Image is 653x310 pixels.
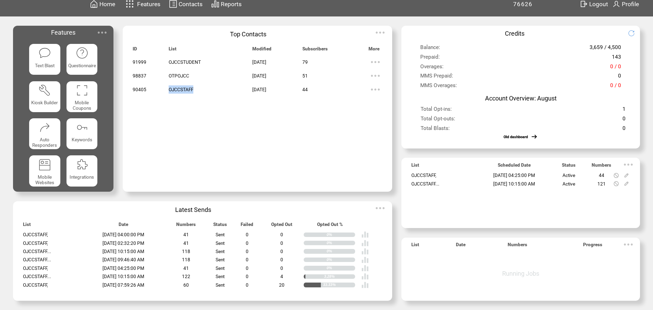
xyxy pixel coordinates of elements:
[361,248,369,255] img: poll%20-%20white.svg
[252,87,266,92] span: [DATE]
[246,257,249,262] span: 0
[361,281,369,289] img: poll%20-%20white.svg
[368,46,379,55] span: More
[421,116,455,126] span: Total Opt-outs:
[599,172,604,178] span: 44
[23,240,48,246] span: OJCCSTAFF,
[583,242,602,251] span: Progress
[102,249,144,254] span: [DATE] 10:15:00 AM
[612,54,621,64] span: 143
[216,282,225,288] span: Sent
[23,282,48,288] span: OJCCSTAFF,
[51,29,75,36] span: Features
[317,222,343,231] span: Opted Out %
[361,273,369,280] img: poll%20-%20white.svg
[279,282,285,288] span: 20
[76,84,88,97] img: coupons.svg
[361,231,369,238] img: poll%20-%20white.svg
[23,257,51,262] span: OJCCSTAFF...
[621,238,635,251] img: ellypsis.svg
[169,59,201,65] span: OJCCSTUDENT
[302,59,308,65] span: 79
[102,274,144,279] span: [DATE] 10:15:00 AM
[252,59,266,65] span: [DATE]
[252,73,266,79] span: [DATE]
[29,155,60,186] a: Mobile Websites
[421,125,450,135] span: Total Blasts:
[563,181,575,187] span: Active
[182,274,190,279] span: 122
[102,282,144,288] span: [DATE] 07:59:26 AM
[610,82,621,92] span: 0 / 0
[176,222,196,231] span: Numbers
[589,1,608,8] span: Logout
[327,266,355,271] div: 0%
[102,232,144,237] span: [DATE] 04:00:00 PM
[614,173,619,178] img: notallowed.svg
[216,249,225,254] span: Sent
[420,82,457,92] span: MMS Overages:
[29,118,60,149] a: Auto Responders
[420,54,440,64] span: Prepaid:
[246,274,249,279] span: 0
[137,1,160,8] span: Features
[271,222,292,231] span: Opted Out
[35,174,54,185] span: Mobile Websites
[485,95,557,102] span: Account Overview: August
[23,232,48,237] span: OJCCSTAFF,
[302,73,308,79] span: 51
[361,256,369,264] img: poll%20-%20white.svg
[182,249,190,254] span: 118
[241,222,253,231] span: Failed
[216,274,225,279] span: Sent
[327,241,355,246] div: 0%
[508,242,527,251] span: Numbers
[32,137,57,148] span: Auto Responders
[373,201,387,215] img: ellypsis.svg
[70,174,94,180] span: Integrations
[76,158,88,171] img: integrations.svg
[324,274,355,279] div: 3.28%
[102,257,144,262] span: [DATE] 09:46:40 AM
[624,181,629,186] img: edit.svg
[592,162,611,171] span: Numbers
[216,240,225,246] span: Sent
[221,1,242,8] span: Reports
[169,87,193,92] span: OJCCSTAFF
[456,242,465,251] span: Date
[323,283,355,287] div: 33.33%
[610,63,621,73] span: 0 / 0
[421,106,452,116] span: Total Opt-ins:
[327,232,355,237] div: 0%
[327,249,355,254] div: 0%
[66,44,97,75] a: Questionnaire
[590,44,621,54] span: 3,659 / 4,500
[68,63,96,68] span: Questionnaire
[102,240,144,246] span: [DATE] 02:32:20 PM
[327,258,355,262] div: 0%
[618,73,621,83] span: 0
[183,232,189,237] span: 41
[182,257,190,262] span: 118
[29,44,60,75] a: Text Blast
[216,232,225,237] span: Sent
[216,265,225,271] span: Sent
[302,46,328,55] span: Subscribers
[597,181,606,187] span: 121
[493,181,535,187] span: [DATE] 10:15:00 AM
[280,249,283,254] span: 0
[280,265,283,271] span: 0
[622,1,639,8] span: Profile
[280,240,283,246] span: 0
[246,265,249,271] span: 0
[133,73,146,79] span: 98837
[72,137,92,142] span: Keywords
[66,81,97,112] a: Mobile Coupons
[66,155,97,186] a: Integrations
[38,158,51,171] img: mobile-websites.svg
[368,55,382,69] img: ellypsis.svg
[411,172,436,178] span: OJCCSTAFF,
[216,257,225,262] span: Sent
[504,135,528,139] a: Old dashboard
[133,46,137,55] span: ID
